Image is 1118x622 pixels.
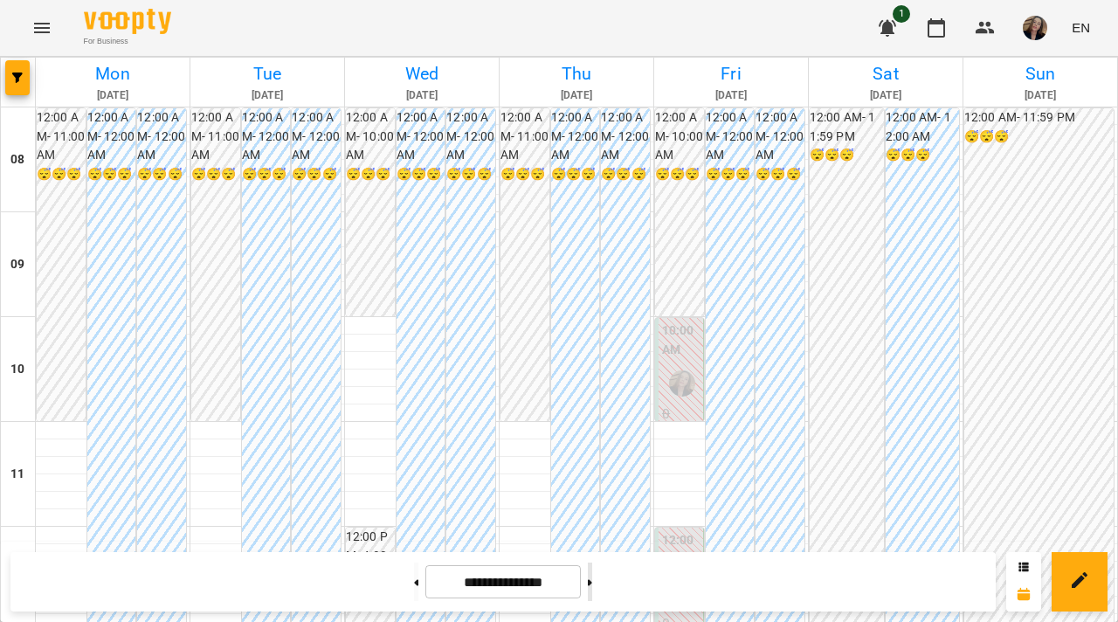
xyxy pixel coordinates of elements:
[964,108,1114,128] h6: 12:00 AM - 11:59 PM
[657,87,805,104] h6: [DATE]
[1072,18,1090,37] span: EN
[193,60,342,87] h6: Tue
[893,5,910,23] span: 1
[137,165,186,184] h6: 😴😴😴
[810,108,884,146] h6: 12:00 AM - 11:59 PM
[38,60,187,87] h6: Mon
[811,87,960,104] h6: [DATE]
[657,60,805,87] h6: Fri
[446,108,495,165] h6: 12:00 AM - 12:00 AM
[346,528,395,584] h6: 12:00 PM - 4:00 PM
[292,108,341,165] h6: 12:00 AM - 12:00 AM
[292,165,341,184] h6: 😴😴😴
[397,108,445,165] h6: 12:00 AM - 12:00 AM
[966,87,1115,104] h6: [DATE]
[38,87,187,104] h6: [DATE]
[21,7,63,49] button: Menu
[10,150,24,169] h6: 08
[84,36,171,47] span: For Business
[84,9,171,34] img: Voopty Logo
[1023,16,1047,40] img: 8f47c4fb47dca3af39e09fc286247f79.jpg
[500,165,549,184] h6: 😴😴😴
[655,165,704,184] h6: 😴😴😴
[348,60,496,87] h6: Wed
[500,108,549,165] h6: 12:00 AM - 11:00 AM
[662,321,700,359] label: 10:00 AM
[551,108,600,165] h6: 12:00 AM - 12:00 AM
[37,165,86,184] h6: 😴😴😴
[756,108,804,165] h6: 12:00 AM - 12:00 AM
[886,108,960,146] h6: 12:00 AM - 12:00 AM
[502,60,651,87] h6: Thu
[756,165,804,184] h6: 😴😴😴
[551,165,600,184] h6: 😴😴😴
[811,60,960,87] h6: Sat
[397,165,445,184] h6: 😴😴😴
[810,146,884,165] h6: 😴😴😴
[10,360,24,379] h6: 10
[964,128,1114,147] h6: 😴😴😴
[191,165,240,184] h6: 😴😴😴
[346,165,395,184] h6: 😴😴😴
[346,108,395,165] h6: 12:00 AM - 10:00 AM
[137,108,186,165] h6: 12:00 AM - 12:00 AM
[10,465,24,484] h6: 11
[87,165,136,184] h6: 😴😴😴
[87,108,136,165] h6: 12:00 AM - 12:00 AM
[886,146,960,165] h6: 😴😴😴
[669,370,695,397] img: Суліковська Катерина Петрівна (і)
[706,108,755,165] h6: 12:00 AM - 12:00 AM
[706,165,755,184] h6: 😴😴😴
[662,531,700,569] label: 12:00 PM
[242,108,291,165] h6: 12:00 AM - 12:00 AM
[193,87,342,104] h6: [DATE]
[191,108,240,165] h6: 12:00 AM - 11:00 AM
[655,108,704,165] h6: 12:00 AM - 10:00 AM
[662,404,700,425] p: 0
[966,60,1115,87] h6: Sun
[502,87,651,104] h6: [DATE]
[1065,11,1097,44] button: EN
[348,87,496,104] h6: [DATE]
[37,108,86,165] h6: 12:00 AM - 11:00 AM
[601,108,650,165] h6: 12:00 AM - 12:00 AM
[446,165,495,184] h6: 😴😴😴
[10,255,24,274] h6: 09
[601,165,650,184] h6: 😴😴😴
[242,165,291,184] h6: 😴😴😴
